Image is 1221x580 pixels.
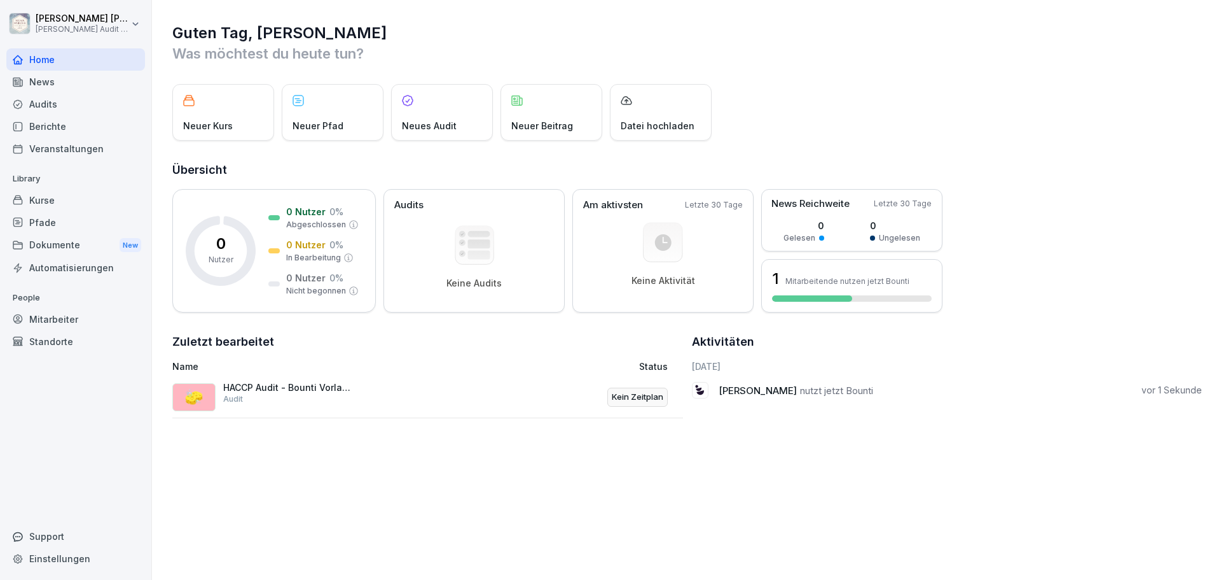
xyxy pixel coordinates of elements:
[172,360,492,373] p: Name
[6,288,145,308] p: People
[223,382,350,393] p: HACCP Audit - Bounti Vorlage
[402,119,457,132] p: Neues Audit
[172,333,683,351] h2: Zuletzt bearbeitet
[394,198,424,213] p: Audits
[286,205,326,218] p: 0 Nutzer
[785,276,909,286] p: Mitarbeitende nutzen jetzt Bounti
[286,238,326,251] p: 0 Nutzer
[511,119,573,132] p: Neuer Beitrag
[6,257,145,279] a: Automatisierungen
[639,360,668,373] p: Status
[216,236,226,251] p: 0
[6,308,145,330] a: Mitarbeiter
[6,330,145,353] a: Standorte
[1142,384,1202,397] p: vor 1 Sekunde
[36,25,128,34] p: [PERSON_NAME] Audit Testzugang
[6,93,145,115] a: Audits
[6,234,145,257] a: DokumenteNew
[631,275,695,286] p: Keine Aktivität
[286,271,326,285] p: 0 Nutzer
[329,205,343,218] p: 0 %
[6,548,145,570] a: Einstellungen
[6,115,145,138] a: Berichte
[692,360,1203,373] h6: [DATE]
[209,254,233,265] p: Nutzer
[621,119,694,132] p: Datei hochladen
[293,119,343,132] p: Neuer Pfad
[874,198,932,209] p: Letzte 30 Tage
[879,232,920,244] p: Ungelesen
[172,23,1202,43] h1: Guten Tag, [PERSON_NAME]
[183,119,233,132] p: Neuer Kurs
[6,234,145,257] div: Dokumente
[286,219,346,230] p: Abgeschlossen
[6,525,145,548] div: Support
[329,271,343,285] p: 0 %
[612,391,663,404] p: Kein Zeitplan
[583,198,643,213] p: Am aktivsten
[223,393,243,405] p: Audit
[184,386,203,409] p: 🧽
[783,219,824,232] p: 0
[172,377,683,418] a: 🧽HACCP Audit - Bounti VorlageAuditKein Zeitplan
[870,219,920,232] p: 0
[772,268,779,290] h3: 1
[172,161,1202,179] h2: Übersicht
[719,385,797,397] span: [PERSON_NAME]
[172,43,1202,64] p: Was möchtest du heute tun?
[6,211,145,234] a: Pfade
[6,138,145,160] a: Veranstaltungen
[6,169,145,189] p: Library
[286,252,341,264] p: In Bearbeitung
[446,278,502,289] p: Keine Audits
[286,285,346,297] p: Nicht begonnen
[800,385,873,397] span: nutzt jetzt Bounti
[6,48,145,71] a: Home
[692,333,754,351] h2: Aktivitäten
[329,238,343,251] p: 0 %
[120,238,141,253] div: New
[6,71,145,93] a: News
[685,199,743,211] p: Letzte 30 Tage
[771,197,850,211] p: News Reichweite
[6,189,145,211] a: Kurse
[36,13,128,24] p: [PERSON_NAME] [PERSON_NAME]
[783,232,815,244] p: Gelesen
